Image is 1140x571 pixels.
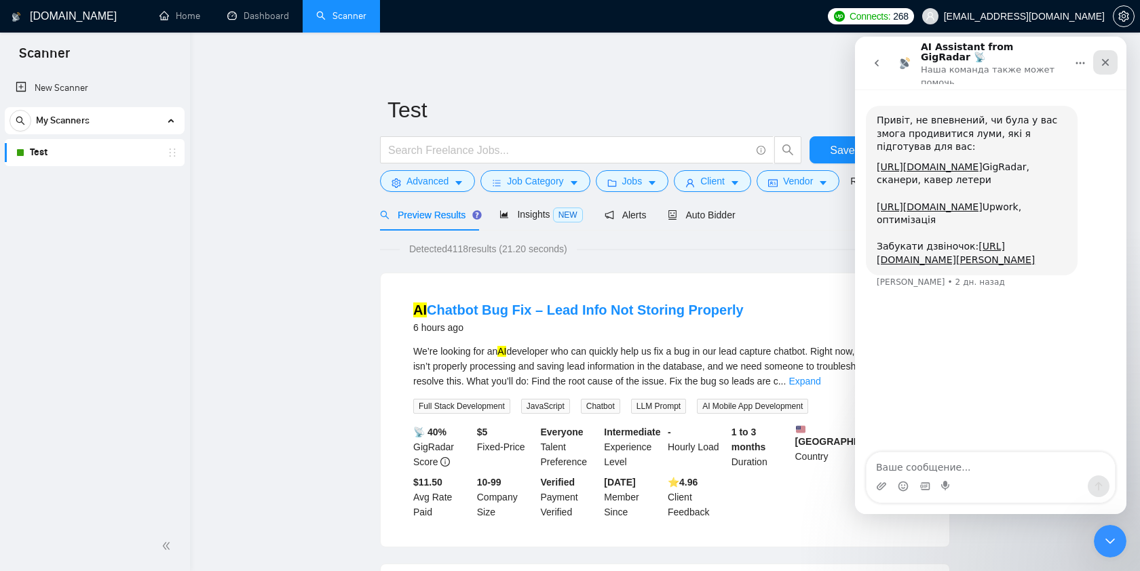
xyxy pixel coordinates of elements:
span: Connects: [850,9,890,24]
b: $ 5 [477,427,488,437]
a: dashboardDashboard [227,10,289,22]
div: Tooltip anchor [471,209,483,221]
span: Client [700,174,725,189]
span: Insights [499,209,582,220]
span: Preview Results [380,210,478,220]
iframe: Intercom live chat [1094,525,1126,557]
span: Advanced [406,174,449,189]
b: 📡 40% [413,427,446,437]
span: info-circle [757,146,765,155]
button: Save [810,136,875,163]
b: - [668,427,671,437]
span: LLM Prompt [631,399,686,414]
b: Intermediate [604,427,660,437]
span: caret-down [818,178,828,188]
div: Hourly Load [665,425,729,469]
span: ... [778,376,786,387]
a: AIChatbot Bug Fix – Lead Info Not Storing Properly [413,302,744,317]
span: Full Stack Development [413,399,510,414]
li: New Scanner [5,75,185,102]
span: user [926,12,935,21]
div: Company Size [474,475,538,519]
button: settingAdvancedcaret-down [380,170,475,192]
span: notification [605,210,614,220]
div: Payment Verified [538,475,602,519]
li: My Scanners [5,107,185,166]
button: folderJobscaret-down [596,170,669,192]
img: upwork-logo.png [834,11,845,22]
input: Scanner name... [387,93,922,127]
img: 🇺🇸 [796,425,805,434]
a: Test [30,139,159,166]
span: double-left [161,539,175,553]
span: setting [392,178,401,188]
b: $11.50 [413,477,442,488]
div: Duration [729,425,793,469]
span: caret-down [454,178,463,188]
span: Auto Bidder [668,210,735,220]
span: robot [668,210,677,220]
div: GigRadar Score [411,425,474,469]
span: Alerts [605,210,647,220]
span: holder [167,147,178,158]
span: search [10,116,31,125]
button: search [9,110,31,132]
div: Experience Level [601,425,665,469]
b: [GEOGRAPHIC_DATA] [795,425,897,447]
span: 268 [893,9,908,24]
b: [DATE] [604,477,635,488]
span: caret-down [730,178,740,188]
a: Expand [788,376,820,387]
mark: AI [413,302,427,317]
div: 6 hours ago [413,319,744,336]
span: Job Category [507,174,563,189]
div: Country [793,425,856,469]
span: search [775,144,801,156]
button: setting [1113,5,1135,27]
div: Member Since [601,475,665,519]
span: area-chart [499,210,509,219]
span: caret-down [647,178,657,188]
span: user [685,178,695,188]
span: search [380,210,389,220]
span: Vendor [783,174,813,189]
mark: AI [497,346,506,357]
span: JavaScript [521,399,570,414]
span: Scanner [8,43,81,72]
span: Save [830,142,854,159]
div: Talent Preference [538,425,602,469]
span: Detected 4118 results (21.20 seconds) [400,241,577,256]
span: caret-down [569,178,579,188]
button: idcardVendorcaret-down [757,170,839,192]
div: We’re looking for an developer who can quickly help us fix a bug in our lead capture chatbot. Rig... [413,344,917,389]
b: 10-99 [477,477,501,488]
button: search [774,136,801,163]
span: info-circle [440,457,450,467]
div: Client Feedback [665,475,729,519]
b: Verified [541,477,575,488]
b: ⭐️ 4.96 [668,477,698,488]
div: Avg Rate Paid [411,475,474,519]
button: barsJob Categorycaret-down [480,170,590,192]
